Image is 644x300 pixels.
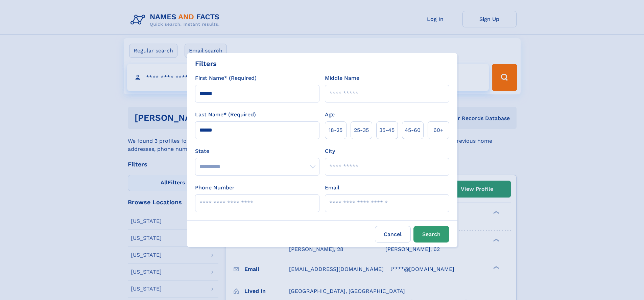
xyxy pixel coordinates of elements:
label: City [325,147,335,155]
span: 45‑60 [405,126,421,134]
button: Search [413,226,449,243]
label: Phone Number [195,184,235,192]
span: 18‑25 [329,126,342,134]
div: Filters [195,59,217,69]
label: Age [325,111,335,119]
label: First Name* (Required) [195,74,257,82]
label: Email [325,184,339,192]
label: Cancel [375,226,411,243]
label: Middle Name [325,74,359,82]
label: State [195,147,319,155]
span: 60+ [433,126,444,134]
span: 25‑35 [354,126,369,134]
label: Last Name* (Required) [195,111,256,119]
span: 35‑45 [379,126,395,134]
